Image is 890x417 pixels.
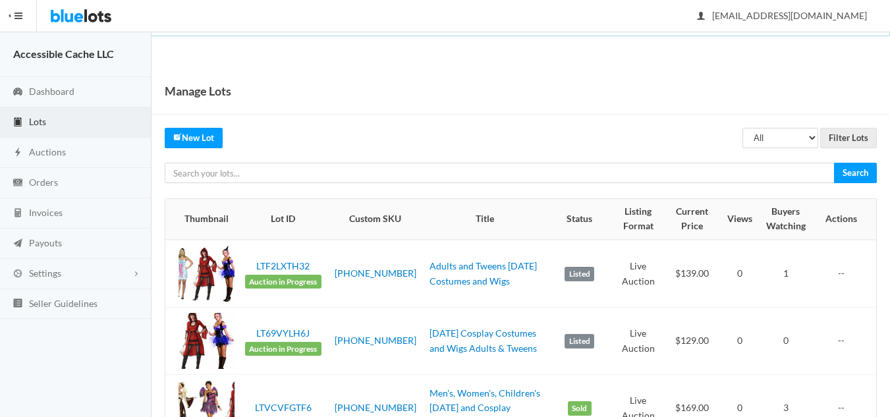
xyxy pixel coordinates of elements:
[430,327,537,354] a: [DATE] Cosplay Costumes and Wigs Adults & Tweens
[165,81,231,101] h1: Manage Lots
[165,128,223,148] a: createNew Lot
[256,260,310,271] a: LTF2LXTH32
[255,402,312,413] a: LTVCVFGTF6
[245,342,321,356] span: Auction in Progress
[11,238,24,250] ion-icon: paper plane
[722,240,758,308] td: 0
[11,147,24,159] ion-icon: flash
[663,308,721,375] td: $129.00
[694,11,708,23] ion-icon: person
[758,308,814,375] td: 0
[758,199,814,240] th: Buyers Watching
[335,402,416,413] a: [PHONE_NUMBER]
[335,335,416,346] a: [PHONE_NUMBER]
[663,199,721,240] th: Current Price
[29,86,74,97] span: Dashboard
[11,298,24,310] ion-icon: list box
[165,163,835,183] input: Search your lots...
[11,117,24,129] ion-icon: clipboard
[11,268,24,281] ion-icon: cog
[814,199,876,240] th: Actions
[29,267,61,279] span: Settings
[613,308,663,375] td: Live Auction
[29,298,97,309] span: Seller Guidelines
[565,267,594,281] label: Listed
[29,146,66,157] span: Auctions
[722,199,758,240] th: Views
[758,240,814,308] td: 1
[613,199,663,240] th: Listing Format
[11,208,24,220] ion-icon: calculator
[568,401,592,416] label: Sold
[13,47,114,60] strong: Accessible Cache LLC
[565,334,594,348] label: Listed
[613,240,663,308] td: Live Auction
[814,308,876,375] td: --
[245,275,321,289] span: Auction in Progress
[173,132,182,141] ion-icon: create
[814,240,876,308] td: --
[29,207,63,218] span: Invoices
[545,199,613,240] th: Status
[820,128,877,148] input: Filter Lots
[240,199,327,240] th: Lot ID
[29,116,46,127] span: Lots
[165,199,240,240] th: Thumbnail
[11,177,24,190] ion-icon: cash
[256,327,310,339] a: LT69VYLH6J
[834,163,877,183] input: Search
[663,240,721,308] td: $139.00
[430,260,537,287] a: Adults and Tweens [DATE] Costumes and Wigs
[11,86,24,99] ion-icon: speedometer
[698,10,867,21] span: [EMAIL_ADDRESS][DOMAIN_NAME]
[424,199,546,240] th: Title
[29,177,58,188] span: Orders
[327,199,424,240] th: Custom SKU
[335,267,416,279] a: [PHONE_NUMBER]
[29,237,62,248] span: Payouts
[722,308,758,375] td: 0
